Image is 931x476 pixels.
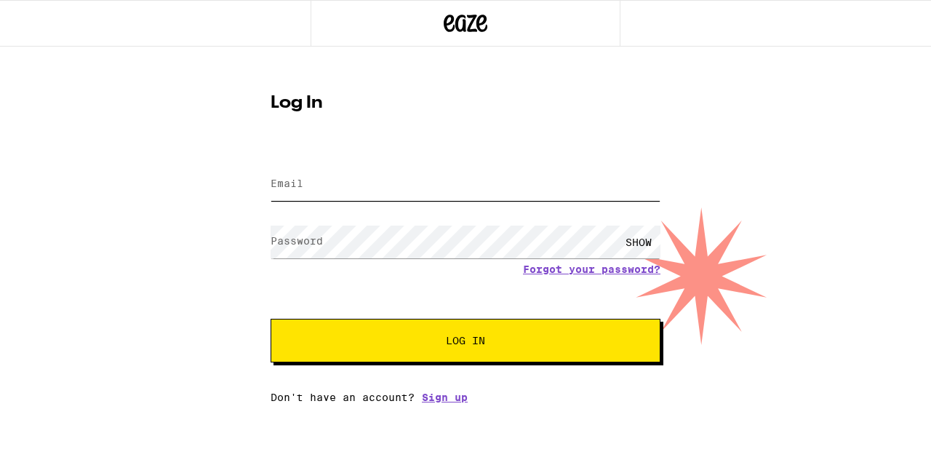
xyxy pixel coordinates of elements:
[422,392,468,403] a: Sign up
[271,235,323,247] label: Password
[271,178,303,189] label: Email
[446,336,485,346] span: Log In
[271,168,660,201] input: Email
[9,10,105,22] span: Hi. Need any help?
[523,263,660,275] a: Forgot your password?
[271,95,660,112] h1: Log In
[271,319,660,362] button: Log In
[271,392,660,403] div: Don't have an account?
[617,226,660,258] div: SHOW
